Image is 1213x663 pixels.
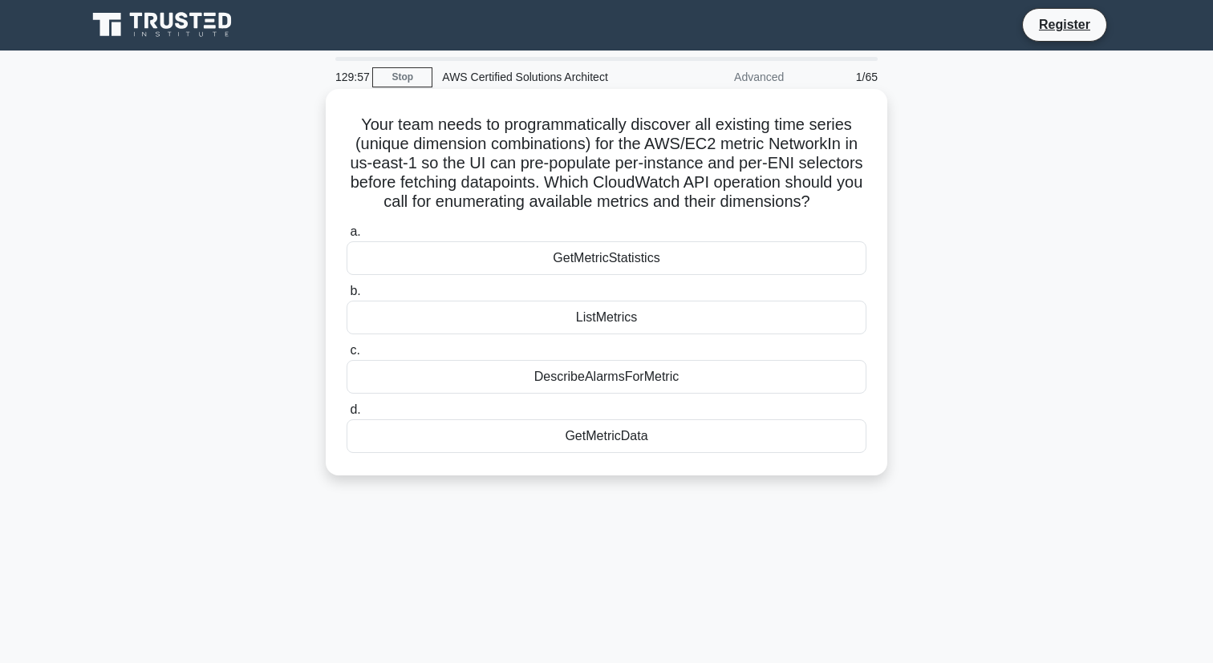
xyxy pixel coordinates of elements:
div: AWS Certified Solutions Architect [432,61,653,93]
a: Register [1029,14,1100,34]
div: GetMetricData [347,419,866,453]
div: Advanced [653,61,793,93]
span: c. [350,343,359,357]
span: d. [350,402,360,416]
div: 1/65 [793,61,887,93]
div: 129:57 [326,61,372,93]
div: ListMetrics [347,301,866,334]
div: DescribeAlarmsForMetric [347,360,866,394]
span: b. [350,284,360,297]
span: a. [350,224,360,238]
h5: Your team needs to programmatically discover all existing time series (unique dimension combinati... [345,115,868,212]
div: GetMetricStatistics [347,241,866,275]
a: Stop [372,67,432,87]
